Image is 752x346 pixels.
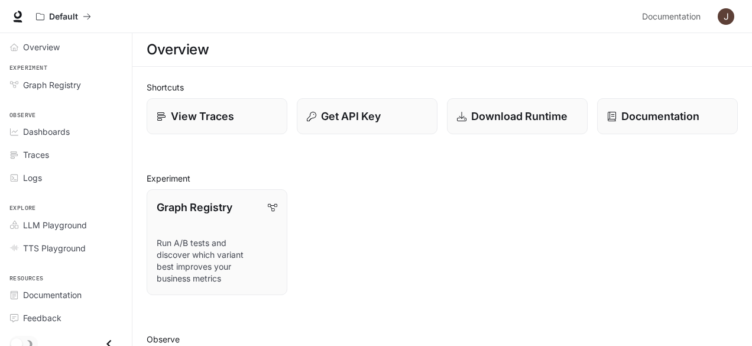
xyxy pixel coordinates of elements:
p: Download Runtime [471,108,568,124]
a: Download Runtime [447,98,588,134]
span: LLM Playground [23,219,87,231]
span: Dashboards [23,125,70,138]
span: Overview [23,41,60,53]
a: TTS Playground [5,238,127,258]
span: Feedback [23,312,61,324]
span: Documentation [23,289,82,301]
h1: Overview [147,38,209,62]
a: Documentation [637,5,709,28]
a: Documentation [597,98,738,134]
a: Documentation [5,284,127,305]
img: User avatar [718,8,734,25]
h2: Observe [147,333,738,345]
a: Logs [5,167,127,188]
p: Graph Registry [157,199,232,215]
span: Traces [23,148,49,161]
span: Documentation [642,9,701,24]
p: View Traces [171,108,234,124]
a: Traces [5,144,127,165]
a: Graph Registry [5,75,127,95]
a: Feedback [5,308,127,328]
button: User avatar [714,5,738,28]
h2: Experiment [147,172,738,185]
p: Run A/B tests and discover which variant best improves your business metrics [157,237,277,284]
a: View Traces [147,98,287,134]
a: Overview [5,37,127,57]
p: Get API Key [321,108,381,124]
span: TTS Playground [23,242,86,254]
span: Graph Registry [23,79,81,91]
button: Get API Key [297,98,437,134]
p: Documentation [621,108,699,124]
a: Dashboards [5,121,127,142]
p: Default [49,12,78,22]
button: All workspaces [31,5,96,28]
a: LLM Playground [5,215,127,235]
a: Graph RegistryRun A/B tests and discover which variant best improves your business metrics [147,189,287,295]
h2: Shortcuts [147,81,738,93]
span: Logs [23,172,42,184]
